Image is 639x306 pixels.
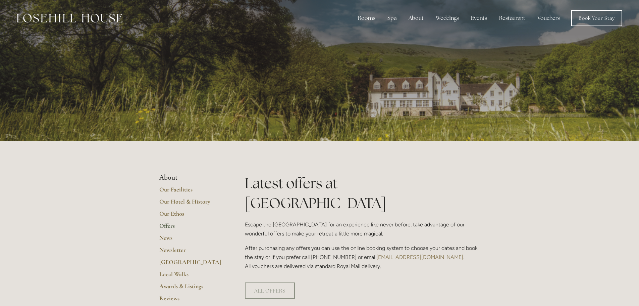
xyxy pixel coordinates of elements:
[494,11,531,25] div: Restaurant
[403,11,429,25] div: About
[245,244,480,271] p: After purchasing any offers you can use the online booking system to choose your dates and book t...
[430,11,464,25] div: Weddings
[245,220,480,238] p: Escape the [GEOGRAPHIC_DATA] for an experience like never before, take advantage of our wonderful...
[571,10,622,26] a: Book Your Stay
[159,246,223,258] a: Newsletter
[159,234,223,246] a: News
[159,198,223,210] a: Our Hotel & History
[382,11,402,25] div: Spa
[376,254,463,260] a: [EMAIL_ADDRESS][DOMAIN_NAME]
[159,258,223,270] a: [GEOGRAPHIC_DATA]
[245,173,480,213] h1: Latest offers at [GEOGRAPHIC_DATA]
[159,270,223,282] a: Local Walks
[353,11,381,25] div: Rooms
[245,282,295,299] a: ALL OFFERS
[159,173,223,182] li: About
[17,14,122,23] img: Losehill House
[159,222,223,234] a: Offers
[159,186,223,198] a: Our Facilities
[532,11,565,25] a: Vouchers
[159,282,223,295] a: Awards & Listings
[466,11,492,25] div: Events
[159,210,223,222] a: Our Ethos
